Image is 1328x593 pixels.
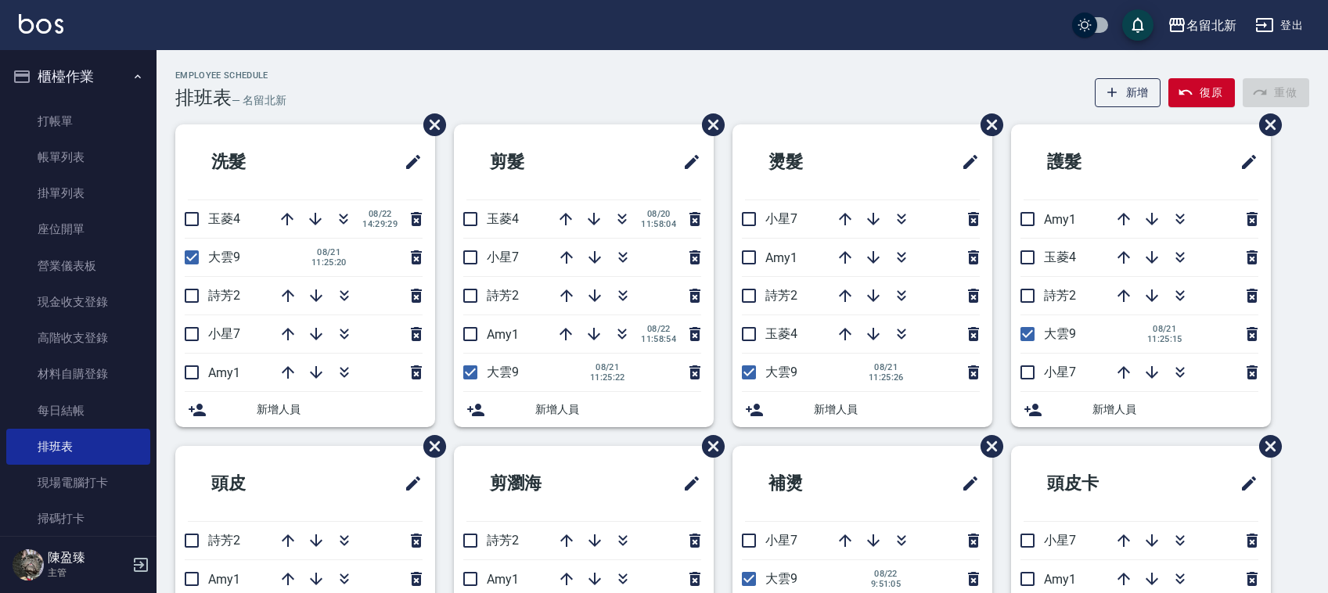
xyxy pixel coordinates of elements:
[48,550,128,566] h5: 陳盈臻
[952,143,980,181] span: 修改班表的標題
[1186,16,1236,35] div: 名留北新
[48,566,128,580] p: 主管
[6,103,150,139] a: 打帳單
[454,392,714,427] div: 新增人員
[690,102,727,148] span: 刪除班表
[535,401,701,418] span: 新增人員
[394,465,423,502] span: 修改班表的標題
[765,571,797,586] span: 大雲9
[6,320,150,356] a: 高階收支登錄
[1024,134,1168,190] h2: 護髮
[814,401,980,418] span: 新增人員
[6,393,150,429] a: 每日結帳
[590,362,625,372] span: 08/21
[869,372,904,383] span: 11:25:26
[175,392,435,427] div: 新增人員
[690,423,727,469] span: 刪除班表
[1044,288,1076,303] span: 詩芳2
[641,324,676,334] span: 08/22
[13,549,44,580] img: Person
[641,219,676,229] span: 11:58:04
[969,102,1006,148] span: 刪除班表
[208,533,240,548] span: 詩芳2
[487,365,519,379] span: 大雲9
[1230,465,1258,502] span: 修改班表的標題
[6,211,150,247] a: 座位開單
[6,248,150,284] a: 營業儀表板
[175,87,232,109] h3: 排班表
[175,70,286,81] h2: Employee Schedule
[745,134,889,190] h2: 燙髮
[487,211,519,226] span: 玉菱4
[6,501,150,537] a: 掃碼打卡
[188,134,332,190] h2: 洗髮
[1095,78,1161,107] button: 新增
[232,92,286,109] h6: — 名留北新
[362,209,398,219] span: 08/22
[311,247,347,257] span: 08/21
[1044,533,1076,548] span: 小星7
[1011,392,1271,427] div: 新增人員
[869,579,903,589] span: 9:51:05
[1024,455,1176,512] h2: 頭皮卡
[732,392,992,427] div: 新增人員
[6,465,150,501] a: 現場電腦打卡
[765,365,797,379] span: 大雲9
[1147,334,1182,344] span: 11:25:15
[1247,423,1284,469] span: 刪除班表
[208,288,240,303] span: 詩芳2
[487,572,519,587] span: Amy1
[311,257,347,268] span: 11:25:20
[466,134,610,190] h2: 剪髮
[6,56,150,97] button: 櫃檯作業
[1230,143,1258,181] span: 修改班表的標題
[745,455,889,512] h2: 補燙
[765,326,797,341] span: 玉菱4
[487,250,519,264] span: 小星7
[188,455,332,512] h2: 頭皮
[1044,212,1076,227] span: Amy1
[1044,365,1076,379] span: 小星7
[765,288,797,303] span: 詩芳2
[6,356,150,392] a: 材料自購登錄
[1044,250,1076,264] span: 玉菱4
[1044,572,1076,587] span: Amy1
[1147,324,1182,334] span: 08/21
[208,326,240,341] span: 小星7
[6,429,150,465] a: 排班表
[1168,78,1235,107] button: 復原
[412,102,448,148] span: 刪除班表
[1249,11,1309,40] button: 登出
[1092,401,1258,418] span: 新增人員
[869,569,903,579] span: 08/22
[641,209,676,219] span: 08/20
[394,143,423,181] span: 修改班表的標題
[487,533,519,548] span: 詩芳2
[6,139,150,175] a: 帳單列表
[590,372,625,383] span: 11:25:22
[466,455,619,512] h2: 剪瀏海
[1161,9,1243,41] button: 名留北新
[765,211,797,226] span: 小星7
[765,533,797,548] span: 小星7
[1044,326,1076,341] span: 大雲9
[208,572,240,587] span: Amy1
[641,334,676,344] span: 11:58:54
[257,401,423,418] span: 新增人員
[673,465,701,502] span: 修改班表的標題
[969,423,1006,469] span: 刪除班表
[869,362,904,372] span: 08/21
[208,211,240,226] span: 玉菱4
[362,219,398,229] span: 14:29:29
[1122,9,1153,41] button: save
[1247,102,1284,148] span: 刪除班表
[673,143,701,181] span: 修改班表的標題
[6,175,150,211] a: 掛單列表
[6,284,150,320] a: 現金收支登錄
[19,14,63,34] img: Logo
[765,250,797,265] span: Amy1
[487,327,519,342] span: Amy1
[208,250,240,264] span: 大雲9
[412,423,448,469] span: 刪除班表
[208,365,240,380] span: Amy1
